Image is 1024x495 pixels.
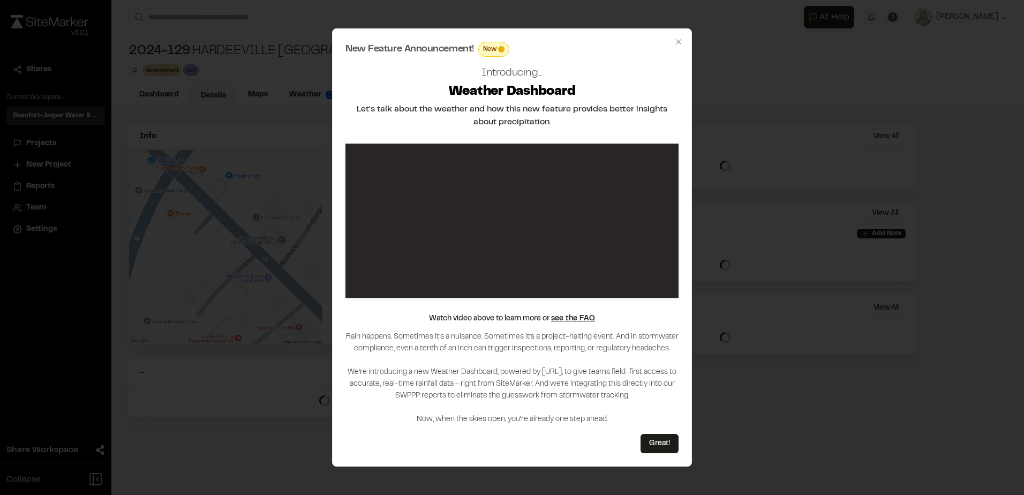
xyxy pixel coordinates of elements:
[449,84,576,101] h2: Weather Dashboard
[345,44,474,54] span: New Feature Announcement!
[483,44,496,54] span: New
[641,434,679,453] button: Great!
[481,65,543,81] h2: Introducing...
[345,103,679,129] h2: Let's talk about the weather and how this new feature provides better insights about precipitation.
[345,331,679,425] p: Rain happens. Sometimes it’s a nuisance. Sometimes it’s a project-halting event. And in stormwate...
[551,316,595,322] a: see the FAQ
[478,42,510,57] div: This feature is brand new! Enjoy!
[498,46,505,52] span: This feature is brand new! Enjoy!
[429,313,595,325] p: Watch video above to learn more or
